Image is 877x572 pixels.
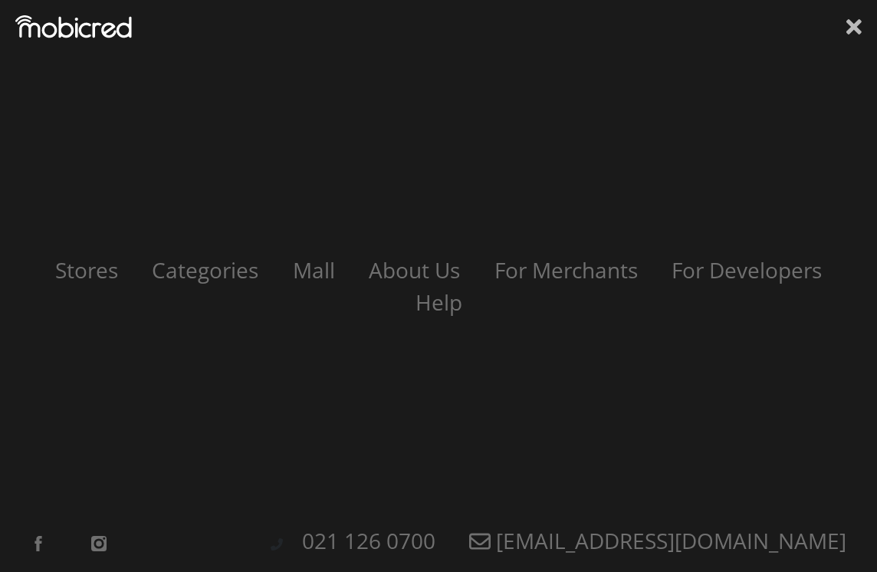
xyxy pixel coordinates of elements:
a: For Merchants [479,255,653,284]
a: Stores [40,255,133,284]
a: About Us [353,255,475,284]
a: [EMAIL_ADDRESS][DOMAIN_NAME] [454,526,862,555]
img: Mobicred [15,15,132,38]
a: 021 126 0700 [287,526,451,555]
a: Mall [278,255,350,284]
a: Categories [136,255,274,284]
a: For Developers [656,255,837,284]
a: Help [400,288,478,317]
